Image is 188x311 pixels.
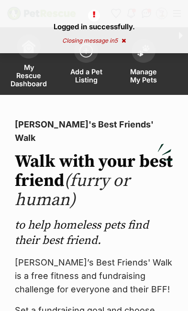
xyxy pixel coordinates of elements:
h2: Walk with your best friend [15,152,173,210]
span: My Rescue Dashboard [11,63,47,88]
p: [PERSON_NAME]'s Best Friends' Walk [15,118,173,145]
p: [PERSON_NAME]’s Best Friends' Walk is a free fitness and fundraising challenge for everyone and t... [15,256,173,296]
a: Manage My Pets [115,30,172,95]
p: to help homeless pets find their best friend. [15,218,173,248]
a: Add a Pet Listing [57,30,115,95]
span: (furry or human) [15,170,130,211]
span: Add a Pet Listing [69,68,103,84]
span: Manage My Pets [127,68,160,84]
